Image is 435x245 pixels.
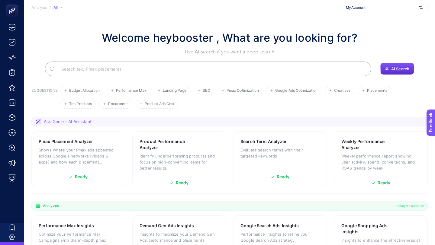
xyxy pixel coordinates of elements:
[31,5,47,10] span: Analysis
[176,181,189,185] span: Ready
[240,147,320,159] p: Evaluate search terms with their targeted keywords
[275,88,318,93] span: Google Ads Optimization
[31,131,125,186] a: Pmax Placement AnalyzerShows where your Pmax ads appeared across Google's networks (videos & apps...
[140,231,219,243] p: Insights to maximize your Demand Gen Ads performance and placements.
[394,203,424,208] span: 11 analyzes available
[240,231,320,243] p: Performance insights to refine your Google Search Ads strategy.
[227,88,259,93] span: Pmax Optimization
[56,60,366,77] input: Search
[31,88,58,109] h3: SUGGESTIONS
[334,131,428,186] a: Weekly Performance AnalyzerWeekly performance report showing user activity, spend, conversions, a...
[4,2,23,7] span: Feedback
[116,88,147,93] span: Performance Max
[140,153,219,171] p: Identify underperforming products and focus on high-converting items for better results.
[391,66,409,71] span: AI Search
[39,138,93,145] h3: Pmax Placement Analyzer
[341,138,401,151] h3: Weekly Performance Analyzer
[367,88,387,93] span: Placements
[334,88,351,93] span: Creatives
[240,138,287,145] h3: Search Term Analyzer
[140,138,200,151] h3: Product Performance Analyzer
[163,88,186,93] span: Landing Page
[75,175,88,179] span: Ready
[44,119,92,125] span: Ask Genie - AI Assistant
[39,223,94,229] h3: Performance Max Insights
[378,181,391,185] span: Ready
[380,63,414,75] button: AI Search
[108,102,128,106] span: Pmax terms
[277,175,290,179] span: Ready
[346,5,417,10] span: My Account
[69,88,100,93] span: Budget Allocation
[341,223,401,235] h3: Google Shopping Ads Insights
[145,102,175,106] span: Product Ads Cost
[102,30,357,46] h1: Welcome heybooster , What are you looking for?
[233,131,327,186] a: Search Term AnalyzerEvaluate search terms with their targeted keywordsReady
[132,131,226,186] a: Product Performance AnalyzerIdentify underperforming products and focus on high-converting items ...
[102,48,357,56] p: Use AI Search if you want a deep search
[50,5,51,10] span: /
[140,223,194,229] h3: Demand Gen Ads Insights
[69,102,92,106] span: Top Products
[419,5,423,11] img: svg%3e
[341,153,420,171] p: Weekly performance report showing user activity, spend, conversions, and ROAS trends by week.
[43,203,59,208] span: Analyzes
[39,147,118,165] p: Shows where your Pmax ads appeared across Google's networks (videos & apps) and how each placemen...
[53,5,62,10] div: All
[240,223,299,229] h3: Google Search Ads Insights
[203,88,210,93] span: SEO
